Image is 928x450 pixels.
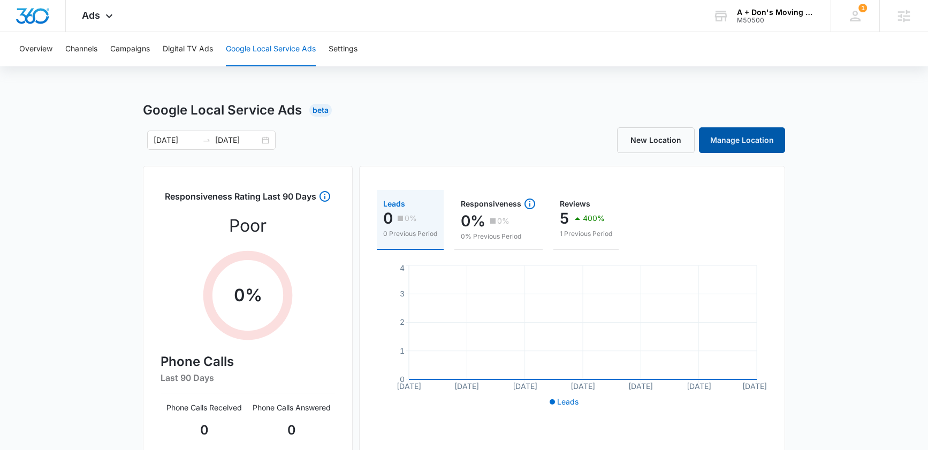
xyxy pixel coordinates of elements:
tspan: [DATE] [513,382,537,391]
div: Beta [309,104,332,117]
p: 0 [383,210,393,227]
tspan: 1 [400,346,405,355]
p: Poor [229,213,267,239]
div: Responsiveness [461,197,536,210]
button: Overview [19,32,52,66]
p: Phone Calls Received [161,402,248,413]
span: Leads [557,397,579,406]
tspan: [DATE] [628,382,653,391]
div: notifications count [858,4,867,12]
button: Google Local Service Ads [226,32,316,66]
tspan: 2 [400,317,405,326]
span: 1 [858,4,867,12]
p: 0 % [234,283,262,308]
tspan: [DATE] [687,382,711,391]
p: Phone Calls Answered [248,402,335,413]
h3: Responsiveness Rating Last 90 Days [165,190,316,209]
p: 1 Previous Period [560,229,612,239]
p: 0 Previous Period [383,229,437,239]
tspan: 3 [400,289,405,298]
div: Leads [383,200,437,208]
tspan: [DATE] [742,382,767,391]
h6: Last 90 Days [161,371,335,384]
p: 0 [248,421,335,440]
tspan: 4 [400,263,405,272]
p: 0% [405,215,417,222]
p: 5 [560,210,569,227]
tspan: [DATE] [571,382,595,391]
h1: Google Local Service Ads [143,101,302,120]
input: Start date [154,134,198,146]
span: swap-right [202,136,211,144]
a: Manage Location [699,127,785,153]
button: Digital TV Ads [163,32,213,66]
a: New Location [617,127,695,153]
div: Reviews [560,200,612,208]
p: 400% [583,215,605,222]
div: account id [737,17,815,24]
tspan: [DATE] [397,382,421,391]
tspan: [DATE] [454,382,479,391]
button: Campaigns [110,32,150,66]
span: to [202,136,211,144]
button: Settings [329,32,357,66]
p: 0 [161,421,248,440]
p: 0% [497,217,509,225]
h4: Phone Calls [161,352,335,371]
span: Ads [82,10,100,21]
p: 0% Previous Period [461,232,536,241]
tspan: 0 [400,375,405,384]
div: account name [737,8,815,17]
button: Channels [65,32,97,66]
input: End date [215,134,260,146]
p: 0% [461,212,485,230]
